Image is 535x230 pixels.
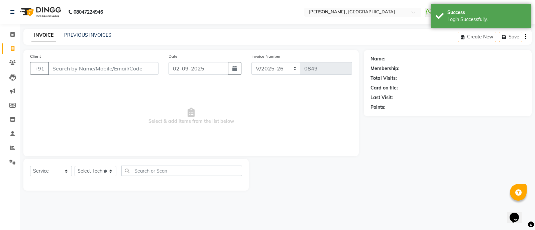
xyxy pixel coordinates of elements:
[30,53,41,59] label: Client
[458,32,496,42] button: Create New
[169,53,178,59] label: Date
[370,65,400,72] div: Membership:
[499,32,522,42] button: Save
[507,203,528,223] iframe: chat widget
[251,53,281,59] label: Invoice Number
[30,62,49,75] button: +91
[370,55,386,62] div: Name:
[48,62,158,75] input: Search by Name/Mobile/Email/Code
[121,166,242,176] input: Search or Scan
[370,75,397,82] div: Total Visits:
[31,29,56,41] a: INVOICE
[447,9,526,16] div: Success
[370,84,398,91] div: Card on file:
[447,16,526,23] div: Login Successfully.
[64,32,111,38] a: PREVIOUS INVOICES
[74,3,103,21] b: 08047224946
[30,83,352,150] span: Select & add items from the list below
[370,94,393,101] div: Last Visit:
[370,104,386,111] div: Points:
[17,3,63,21] img: logo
